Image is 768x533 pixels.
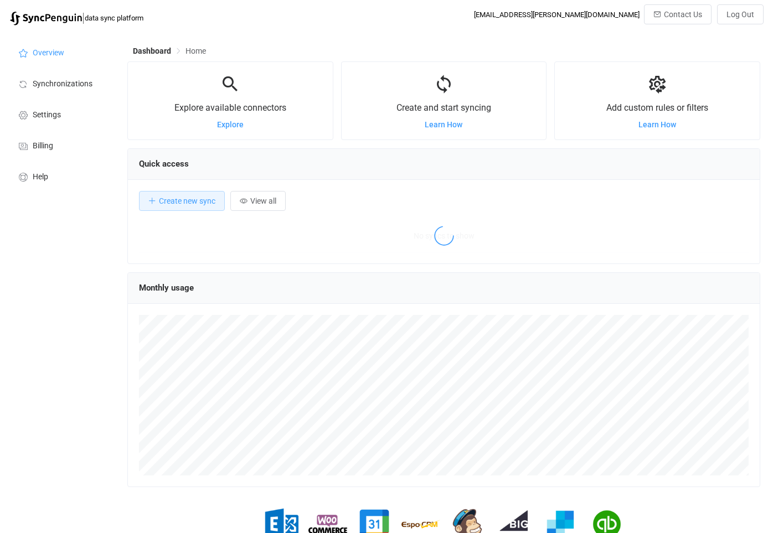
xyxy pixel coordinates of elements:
button: Create new sync [139,191,225,211]
span: Create new sync [159,196,215,205]
button: Contact Us [644,4,712,24]
span: Billing [33,142,53,151]
span: View all [250,196,276,205]
span: Settings [33,111,61,120]
div: [EMAIL_ADDRESS][PERSON_NAME][DOMAIN_NAME] [474,11,640,19]
span: Home [185,46,206,55]
span: Contact Us [664,10,702,19]
a: Explore [217,120,244,129]
span: Overview [33,49,64,58]
a: |data sync platform [10,10,143,25]
span: Help [33,173,48,182]
a: Learn How [638,120,676,129]
span: | [82,10,85,25]
span: Monthly usage [139,283,194,293]
span: data sync platform [85,14,143,22]
span: Add custom rules or filters [606,102,708,113]
button: View all [230,191,286,211]
a: Settings [6,99,116,130]
a: Overview [6,37,116,68]
button: Log Out [717,4,764,24]
span: Log Out [726,10,754,19]
a: Help [6,161,116,192]
a: Learn How [425,120,462,129]
a: Synchronizations [6,68,116,99]
img: syncpenguin.svg [10,12,82,25]
div: Breadcrumb [133,47,206,55]
span: Quick access [139,159,189,169]
span: Explore available connectors [174,102,286,113]
span: Synchronizations [33,80,92,89]
a: Billing [6,130,116,161]
span: Create and start syncing [396,102,491,113]
span: Dashboard [133,46,171,55]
